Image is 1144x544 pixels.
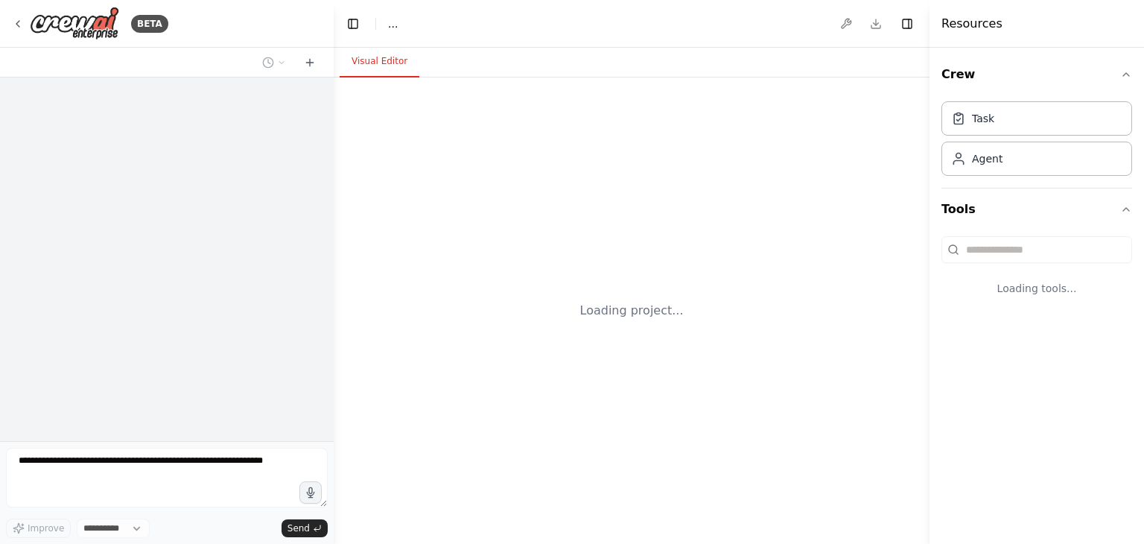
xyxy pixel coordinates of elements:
[287,522,310,534] span: Send
[299,481,322,504] button: Click to speak your automation idea
[941,189,1132,230] button: Tools
[6,519,71,538] button: Improve
[941,54,1132,95] button: Crew
[28,522,64,534] span: Improve
[972,111,994,126] div: Task
[340,46,419,78] button: Visual Editor
[343,13,363,34] button: Hide left sidebar
[388,16,398,31] span: ...
[941,15,1002,33] h4: Resources
[972,151,1002,166] div: Agent
[897,13,918,34] button: Hide right sidebar
[941,230,1132,320] div: Tools
[30,7,119,40] img: Logo
[131,15,168,33] div: BETA
[282,519,328,537] button: Send
[941,95,1132,188] div: Crew
[941,269,1132,308] div: Loading tools...
[298,54,322,72] button: Start a new chat
[388,16,398,31] nav: breadcrumb
[256,54,292,72] button: Switch to previous chat
[580,302,684,320] div: Loading project...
